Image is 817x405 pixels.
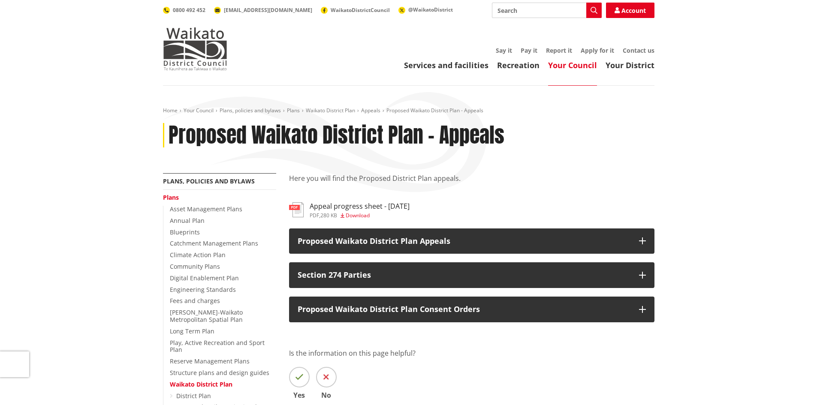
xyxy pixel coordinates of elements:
[170,228,200,236] a: Blueprints
[310,202,410,210] h3: Appeal progress sheet - [DATE]
[289,262,654,288] button: Section 274 Parties
[289,202,410,218] a: Appeal progress sheet - [DATE] pdf,280 KB Download
[170,369,269,377] a: Structure plans and design guides
[170,380,232,388] a: Waikato District Plan
[361,107,380,114] a: Appeals
[224,6,312,14] span: [EMAIL_ADDRESS][DOMAIN_NAME]
[606,60,654,70] a: Your District
[408,6,453,13] span: @WaikatoDistrict
[163,27,227,70] img: Waikato District Council - Te Kaunihera aa Takiwaa o Waikato
[289,297,654,322] button: Proposed Waikato District Plan Consent Orders
[170,357,250,365] a: Reserve Management Plans
[386,107,483,114] span: Proposed Waikato District Plan - Appeals
[289,228,654,254] button: Proposed Waikato District Plan Appeals
[331,6,390,14] span: WaikatoDistrictCouncil
[170,274,239,282] a: Digital Enablement Plan
[398,6,453,13] a: @WaikatoDistrict
[163,6,205,14] a: 0800 492 452
[170,262,220,270] a: Community Plans
[310,212,319,219] span: pdf
[581,46,614,54] a: Apply for it
[623,46,654,54] a: Contact us
[492,3,602,18] input: Search input
[298,305,630,314] p: Proposed Waikato District Plan Consent Orders
[163,107,178,114] a: Home
[176,392,211,400] a: District Plan
[287,107,300,114] a: Plans
[346,212,370,219] span: Download
[606,3,654,18] a: Account
[521,46,537,54] a: Pay it
[496,46,512,54] a: Say it
[310,213,410,218] div: ,
[170,251,226,259] a: Climate Action Plan
[163,177,255,185] a: Plans, policies and bylaws
[170,205,242,213] a: Asset Management Plans
[320,212,337,219] span: 280 KB
[170,297,220,305] a: Fees and charges
[170,339,265,354] a: Play, Active Recreation and Sport Plan
[184,107,214,114] a: Your Council
[497,60,540,70] a: Recreation
[289,173,654,194] p: Here you will find the Proposed District Plan appeals.
[404,60,488,70] a: Services and facilities
[170,216,205,225] a: Annual Plan
[306,107,355,114] a: Waikato District Plan
[169,123,504,148] h1: Proposed Waikato District Plan - Appeals
[546,46,572,54] a: Report it
[170,285,236,294] a: Engineering Standards
[548,60,597,70] a: Your Council
[298,237,630,246] p: Proposed Waikato District Plan Appeals
[220,107,281,114] a: Plans, policies and bylaws
[214,6,312,14] a: [EMAIL_ADDRESS][DOMAIN_NAME]
[170,308,243,324] a: [PERSON_NAME]-Waikato Metropolitan Spatial Plan
[298,271,630,279] p: Section 274 Parties
[321,6,390,14] a: WaikatoDistrictCouncil
[163,193,179,201] a: Plans
[173,6,205,14] span: 0800 492 452
[289,202,304,217] img: document-pdf.svg
[170,327,214,335] a: Long Term Plan
[316,392,337,399] span: No
[170,239,258,247] a: Catchment Management Plans
[289,348,654,358] p: Is the information on this page helpful?
[163,107,654,114] nav: breadcrumb
[289,392,310,399] span: Yes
